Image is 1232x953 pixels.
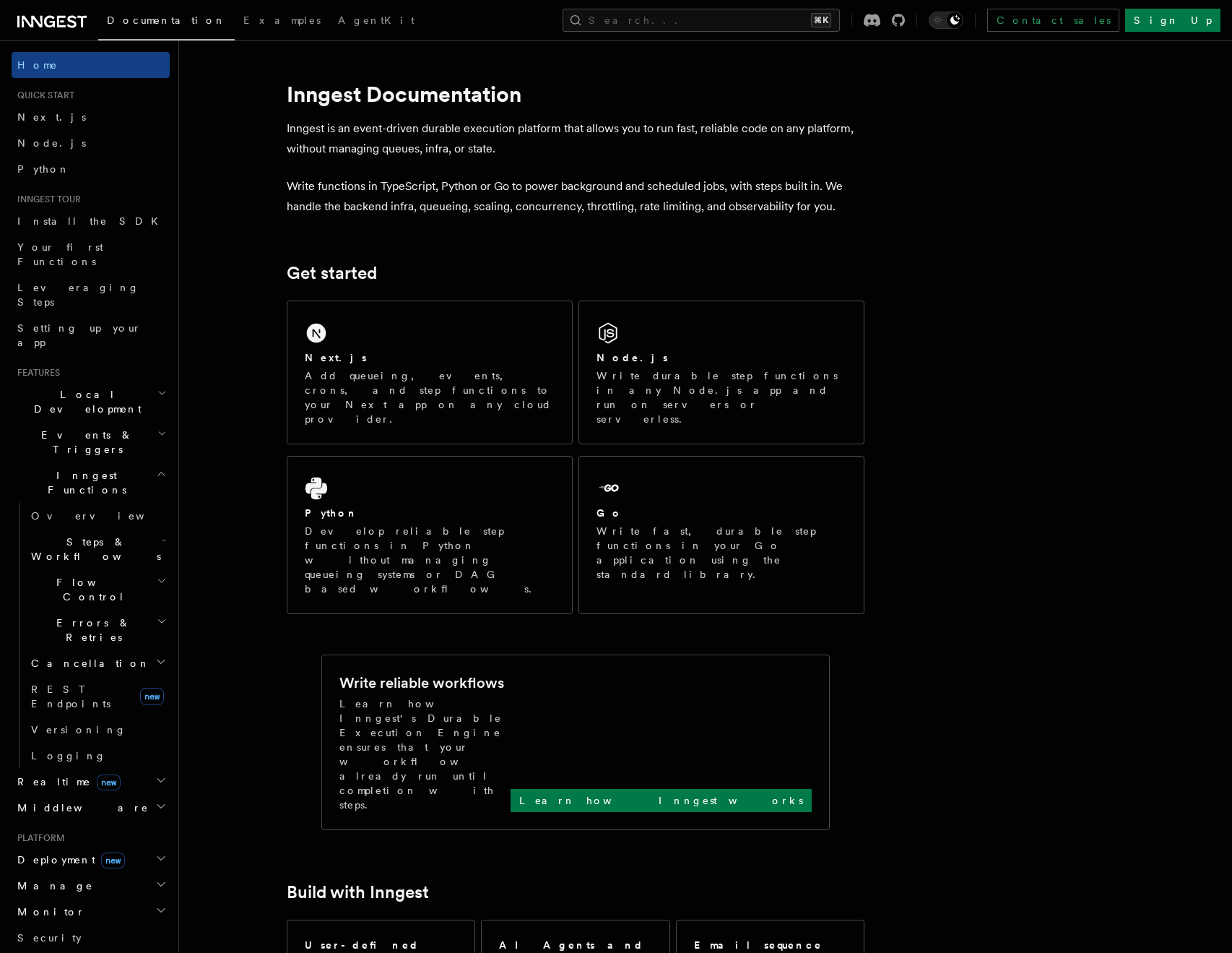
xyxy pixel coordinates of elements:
p: Inngest is an event-driven durable execution platform that allows you to run fast, reliable code ... [287,118,864,159]
span: Cancellation [25,656,150,670]
a: Get started [287,263,377,283]
span: new [140,688,164,705]
span: Next.js [17,111,86,123]
a: Your first Functions [12,234,170,275]
button: Manage [12,873,170,899]
p: Learn how Inngest works [519,793,803,808]
a: Versioning [25,717,170,743]
p: Write durable step functions in any Node.js app and run on servers or serverless. [597,368,846,426]
p: Learn how Inngest's Durable Execution Engine ensures that your workflow already run until complet... [339,697,511,812]
kbd: ⌘K [811,13,831,27]
a: AgentKit [329,4,423,39]
span: Errors & Retries [25,616,157,644]
span: Versioning [31,724,126,736]
p: Add queueing, events, crons, and step functions to your Next app on any cloud provider. [305,368,555,426]
span: Logging [31,750,106,762]
a: Home [12,52,170,78]
span: Overview [31,510,180,522]
a: Contact sales [987,9,1119,32]
a: Leveraging Steps [12,275,170,315]
span: AgentKit [338,14,415,26]
span: Steps & Workflows [25,535,161,564]
span: Documentation [107,14,226,26]
a: GoWrite fast, durable step functions in your Go application using the standard library. [578,456,864,614]
a: Examples [235,4,329,39]
button: Errors & Retries [25,610,170,650]
span: Python [17,163,70,175]
button: Flow Control [25,569,170,610]
a: Sign Up [1125,9,1220,32]
a: Learn how Inngest works [511,789,812,812]
span: Security [17,932,82,944]
h2: Node.js [597,350,668,365]
span: Local Development [12,387,157,416]
span: Node.js [17,137,86,149]
button: Search...⌘K [563,9,840,32]
span: Events & Triggers [12,428,157,457]
a: Next.js [12,104,170,130]
a: Documentation [98,4,235,40]
span: Leveraging Steps [17,282,139,308]
a: Build with Inngest [287,882,429,902]
span: Monitor [12,905,85,919]
span: Examples [243,14,321,26]
span: REST Endpoints [31,684,110,710]
p: Write functions in TypeScript, Python or Go to power background and scheduled jobs, with steps bu... [287,176,864,217]
a: REST Endpointsnew [25,676,170,717]
button: Monitor [12,899,170,925]
span: Your first Functions [17,241,103,267]
div: Inngest Functions [12,503,170,769]
h2: Email sequence [694,938,823,952]
button: Toggle dark mode [929,12,963,29]
button: Deploymentnew [12,847,170,873]
h2: Go [597,506,622,520]
button: Cancellation [25,650,170,676]
span: Setting up your app [17,322,142,348]
p: Write fast, durable step functions in your Go application using the standard library. [597,524,846,582]
button: Events & Triggers [12,422,170,462]
span: new [101,853,125,868]
span: Flow Control [25,575,157,604]
h2: Python [305,506,358,520]
h2: Write reliable workflows [339,673,504,693]
a: Setting up your app [12,315,170,355]
button: Realtimenew [12,769,170,795]
a: Overview [25,503,170,529]
span: Platform [12,832,65,844]
a: Install the SDK [12,208,170,234]
button: Middleware [12,795,170,821]
span: Quick start [12,90,74,101]
h1: Inngest Documentation [287,81,864,107]
h2: Next.js [305,350,367,365]
p: Develop reliable step functions in Python without managing queueing systems or DAG based workflows. [305,524,555,596]
span: Realtime [12,775,121,789]
button: Steps & Workflows [25,529,170,569]
span: Inngest tour [12,194,81,205]
button: Inngest Functions [12,462,170,503]
a: Node.jsWrite durable step functions in any Node.js app and run on servers or serverless. [578,301,864,444]
span: Manage [12,879,93,893]
span: Home [17,58,58,72]
span: Inngest Functions [12,468,156,497]
a: PythonDevelop reliable step functions in Python without managing queueing systems or DAG based wo... [287,456,573,614]
span: Middleware [12,801,149,815]
button: Local Development [12,381,170,422]
a: Next.jsAdd queueing, events, crons, and step functions to your Next app on any cloud provider. [287,301,573,444]
span: Install the SDK [17,215,167,227]
a: Node.js [12,130,170,156]
span: new [97,775,121,790]
span: Deployment [12,853,125,867]
a: Python [12,156,170,182]
span: Features [12,367,60,379]
a: Security [12,925,170,951]
a: Logging [25,743,170,769]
